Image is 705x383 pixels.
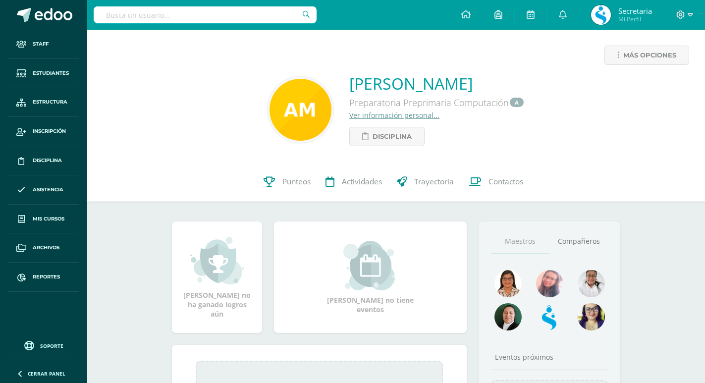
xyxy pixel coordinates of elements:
[618,15,652,23] span: Mi Perfil
[33,98,67,106] span: Estructura
[33,244,59,252] span: Archivos
[491,352,608,362] div: Eventos próximos
[536,270,563,297] img: 26a2cf5d9df47f7da3ea05724ab28042.png
[491,229,549,254] a: Maestros
[270,79,331,141] img: 0711e1d6484023beecddad30b72f911f.png
[549,229,608,254] a: Compañeros
[33,215,64,223] span: Mis cursos
[342,177,382,187] span: Actividades
[591,5,611,25] img: 7ca4a2cca2c7d0437e787d4b01e06a03.png
[8,59,79,88] a: Estudiantes
[349,110,439,120] a: Ver información personal...
[12,338,75,352] a: Soporte
[256,162,318,202] a: Punteos
[8,117,79,146] a: Inscripción
[494,270,522,297] img: f2c4d5bdd298d4291b7e094bdd95e10f.png
[578,303,605,330] img: d36bf34c497041fd89f62579a074374b.png
[8,146,79,175] a: Disciplina
[8,205,79,234] a: Mis cursos
[488,177,523,187] span: Contactos
[578,270,605,297] img: 0cff4dfa596be50c094d4c45a6b93976.png
[190,236,244,285] img: achievement_small.png
[623,46,676,64] span: Más opciones
[604,46,689,65] a: Más opciones
[33,69,69,77] span: Estudiantes
[536,303,563,330] img: c5fe0469be3a46ca47ac08ac60c07671.png
[318,162,389,202] a: Actividades
[8,233,79,263] a: Archivos
[33,273,60,281] span: Reportes
[373,127,412,146] span: Disciplina
[349,94,525,110] div: Preparatoria Preprimaria Computación
[8,30,79,59] a: Staff
[33,127,66,135] span: Inscripción
[8,263,79,292] a: Reportes
[494,303,522,330] img: 33bdadbaf66adfa63d82f00816de8fa0.png
[461,162,531,202] a: Contactos
[349,127,425,146] a: Disciplina
[414,177,454,187] span: Trayectoria
[8,88,79,117] a: Estructura
[33,40,49,48] span: Staff
[282,177,311,187] span: Punteos
[33,157,62,164] span: Disciplina
[389,162,461,202] a: Trayectoria
[618,6,652,16] span: Secretaria
[28,370,65,377] span: Cerrar panel
[40,342,63,349] span: Soporte
[33,186,63,194] span: Asistencia
[182,236,252,319] div: [PERSON_NAME] no ha ganado logros aún
[321,241,420,314] div: [PERSON_NAME] no tiene eventos
[94,6,317,23] input: Busca un usuario...
[510,98,524,107] a: A
[343,241,397,290] img: event_small.png
[349,73,525,94] a: [PERSON_NAME]
[8,175,79,205] a: Asistencia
